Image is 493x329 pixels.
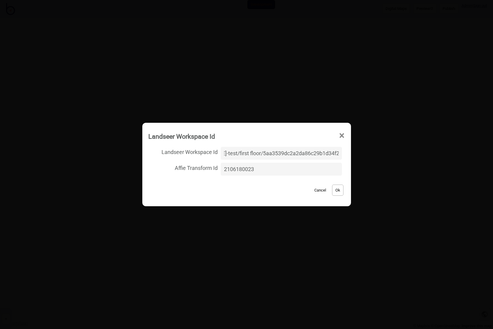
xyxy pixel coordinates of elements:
span: Landseer Workspace Id [148,145,218,158]
button: Ok [332,185,343,196]
button: Cancel [311,185,329,196]
span: Affie Transform Id [148,161,218,174]
input: Affie Transform Id [221,163,342,176]
input: Landseer Workspace Id [221,147,342,160]
span: × [339,126,345,146]
div: Landseer Workspace Id [148,130,215,143]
